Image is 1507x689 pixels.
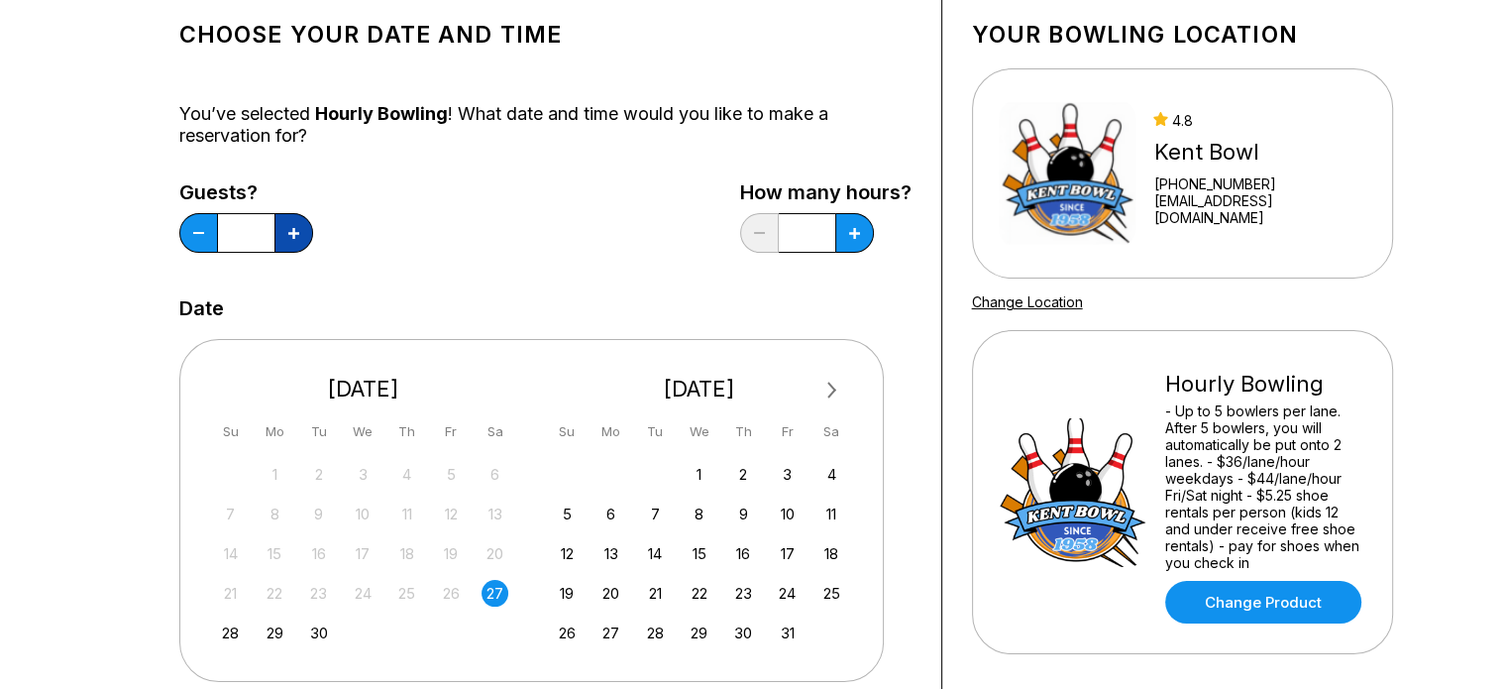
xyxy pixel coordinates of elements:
[1153,139,1365,166] div: Kent Bowl
[818,580,845,607] div: Choose Saturday, October 25th, 2025
[305,418,332,445] div: Tu
[818,418,845,445] div: Sa
[179,103,912,147] div: You’ve selected ! What date and time would you like to make a reservation for?
[686,461,712,488] div: Choose Wednesday, October 1st, 2025
[262,580,288,607] div: Not available Monday, September 22nd, 2025
[217,418,244,445] div: Su
[393,540,420,567] div: Not available Thursday, September 18th, 2025
[438,580,465,607] div: Not available Friday, September 26th, 2025
[393,418,420,445] div: Th
[554,580,581,607] div: Choose Sunday, October 19th, 2025
[482,580,508,607] div: Choose Saturday, September 27th, 2025
[642,580,669,607] div: Choose Tuesday, October 21st, 2025
[179,181,313,203] label: Guests?
[262,620,288,646] div: Choose Monday, September 29th, 2025
[597,418,624,445] div: Mo
[816,375,848,406] button: Next Month
[597,540,624,567] div: Choose Monday, October 13th, 2025
[262,540,288,567] div: Not available Monday, September 15th, 2025
[686,580,712,607] div: Choose Wednesday, October 22nd, 2025
[217,580,244,607] div: Not available Sunday, September 21st, 2025
[482,501,508,527] div: Not available Saturday, September 13th, 2025
[597,580,624,607] div: Choose Monday, October 20th, 2025
[350,461,377,488] div: Not available Wednesday, September 3rd, 2025
[438,540,465,567] div: Not available Friday, September 19th, 2025
[1165,371,1366,398] div: Hourly Bowling
[642,620,669,646] div: Choose Tuesday, October 28th, 2025
[217,540,244,567] div: Not available Sunday, September 14th, 2025
[730,461,757,488] div: Choose Thursday, October 2nd, 2025
[262,501,288,527] div: Not available Monday, September 8th, 2025
[482,540,508,567] div: Not available Saturday, September 20th, 2025
[482,418,508,445] div: Sa
[350,418,377,445] div: We
[686,620,712,646] div: Choose Wednesday, October 29th, 2025
[262,461,288,488] div: Not available Monday, September 1st, 2025
[999,99,1136,248] img: Kent Bowl
[305,620,332,646] div: Choose Tuesday, September 30th, 2025
[818,501,845,527] div: Choose Saturday, October 11th, 2025
[774,580,801,607] div: Choose Friday, October 24th, 2025
[730,540,757,567] div: Choose Thursday, October 16th, 2025
[1153,192,1365,226] a: [EMAIL_ADDRESS][DOMAIN_NAME]
[597,501,624,527] div: Choose Monday, October 6th, 2025
[642,501,669,527] div: Choose Tuesday, October 7th, 2025
[597,620,624,646] div: Choose Monday, October 27th, 2025
[546,376,853,402] div: [DATE]
[730,580,757,607] div: Choose Thursday, October 23rd, 2025
[686,501,712,527] div: Choose Wednesday, October 8th, 2025
[774,461,801,488] div: Choose Friday, October 3rd, 2025
[551,459,848,646] div: month 2025-10
[210,376,517,402] div: [DATE]
[438,418,465,445] div: Fr
[305,580,332,607] div: Not available Tuesday, September 23rd, 2025
[774,540,801,567] div: Choose Friday, October 17th, 2025
[350,501,377,527] div: Not available Wednesday, September 10th, 2025
[305,501,332,527] div: Not available Tuesday, September 9th, 2025
[818,540,845,567] div: Choose Saturday, October 18th, 2025
[179,297,224,319] label: Date
[393,501,420,527] div: Not available Thursday, September 11th, 2025
[774,620,801,646] div: Choose Friday, October 31st, 2025
[972,293,1083,310] a: Change Location
[740,181,912,203] label: How many hours?
[730,501,757,527] div: Choose Thursday, October 9th, 2025
[554,620,581,646] div: Choose Sunday, October 26th, 2025
[554,418,581,445] div: Su
[774,501,801,527] div: Choose Friday, October 10th, 2025
[393,461,420,488] div: Not available Thursday, September 4th, 2025
[315,103,448,124] span: Hourly Bowling
[642,418,669,445] div: Tu
[972,21,1393,49] h1: Your bowling location
[1153,175,1365,192] div: [PHONE_NUMBER]
[305,540,332,567] div: Not available Tuesday, September 16th, 2025
[262,418,288,445] div: Mo
[1153,112,1365,129] div: 4.8
[999,418,1147,567] img: Hourly Bowling
[730,620,757,646] div: Choose Thursday, October 30th, 2025
[642,540,669,567] div: Choose Tuesday, October 14th, 2025
[393,580,420,607] div: Not available Thursday, September 25th, 2025
[350,580,377,607] div: Not available Wednesday, September 24th, 2025
[1165,402,1366,571] div: - Up to 5 bowlers per lane. After 5 bowlers, you will automatically be put onto 2 lanes. - $36/la...
[1165,581,1361,624] a: Change Product
[686,540,712,567] div: Choose Wednesday, October 15th, 2025
[554,540,581,567] div: Choose Sunday, October 12th, 2025
[179,21,912,49] h1: Choose your Date and time
[350,540,377,567] div: Not available Wednesday, September 17th, 2025
[305,461,332,488] div: Not available Tuesday, September 2nd, 2025
[686,418,712,445] div: We
[215,459,512,646] div: month 2025-09
[730,418,757,445] div: Th
[438,501,465,527] div: Not available Friday, September 12th, 2025
[438,461,465,488] div: Not available Friday, September 5th, 2025
[482,461,508,488] div: Not available Saturday, September 6th, 2025
[217,501,244,527] div: Not available Sunday, September 7th, 2025
[217,620,244,646] div: Choose Sunday, September 28th, 2025
[818,461,845,488] div: Choose Saturday, October 4th, 2025
[554,501,581,527] div: Choose Sunday, October 5th, 2025
[774,418,801,445] div: Fr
